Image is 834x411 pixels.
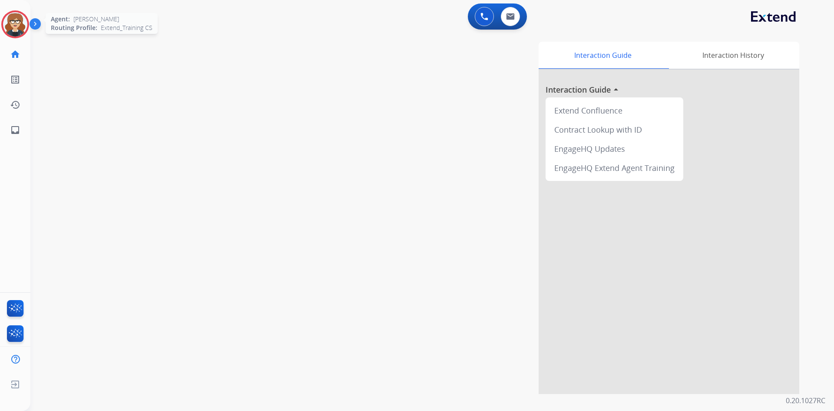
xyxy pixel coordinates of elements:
div: EngageHQ Updates [549,139,680,158]
span: Agent: [51,15,70,23]
span: Extend_Training CS [101,23,152,32]
div: Contract Lookup with ID [549,120,680,139]
div: EngageHQ Extend Agent Training [549,158,680,177]
img: avatar [3,12,27,37]
mat-icon: inbox [10,125,20,135]
p: 0.20.1027RC [786,395,825,406]
span: Routing Profile: [51,23,97,32]
span: [PERSON_NAME] [73,15,119,23]
div: Interaction Guide [539,42,667,69]
div: Interaction History [667,42,799,69]
div: Extend Confluence [549,101,680,120]
mat-icon: home [10,49,20,60]
mat-icon: history [10,100,20,110]
mat-icon: list_alt [10,74,20,85]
